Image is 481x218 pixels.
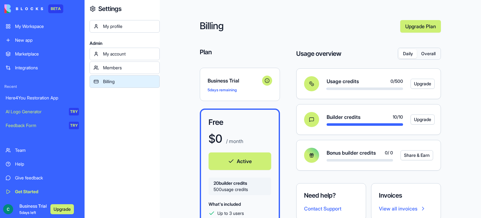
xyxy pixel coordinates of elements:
[50,204,74,214] button: Upgrade
[4,4,43,13] img: logo
[411,79,435,89] button: Upgrade
[417,49,440,58] button: Overall
[103,51,156,57] div: My account
[31,180,63,205] button: Messages
[390,78,403,84] span: 0 / 500
[13,45,113,66] p: Hi [PERSON_NAME] 👋
[379,191,433,200] h4: Invoices
[6,109,65,115] div: AI Logo Generator
[28,136,105,143] div: map function
[71,196,86,200] span: Tickets
[400,20,441,33] a: Upgrade Plan
[90,61,160,74] a: Members
[105,196,115,200] span: Help
[36,196,58,200] span: Messages
[411,79,426,89] a: Upgrade
[13,12,20,22] img: logo
[2,119,83,132] a: Feedback FormTRY
[2,61,83,74] a: Integrations
[17,105,25,113] img: Shelly avatar
[6,95,79,101] div: Here4You Restoration App
[296,49,341,58] h4: Usage overview
[327,149,376,157] span: Bonus builder credits
[15,161,79,167] div: Help
[6,122,65,129] div: Feedback Form
[2,34,83,46] a: New app
[13,66,113,77] p: How can we help?
[69,108,79,115] div: TRY
[4,4,63,13] a: BETA
[209,201,241,207] span: What's included
[399,49,417,58] button: Daily
[411,114,435,125] button: Upgrade
[209,152,271,170] button: Active
[15,65,79,71] div: Integrations
[6,159,119,183] div: Send us a messageWe'll be back online [DATE]
[67,10,80,23] img: Profile image for Shelly
[208,77,260,84] span: Business Trial
[209,132,222,145] h1: $ 0
[12,105,19,113] div: S
[19,210,36,215] span: 5 days left
[2,48,83,60] a: Marketplace
[379,205,433,212] a: View all invoices
[91,10,103,23] div: Profile image for Sharon
[2,84,83,89] span: Recent
[327,77,359,85] span: Usage credits
[2,185,83,198] a: Get Started
[2,105,83,118] a: AI Logo GeneratorTRY
[63,180,94,205] button: Tickets
[13,171,105,177] div: We'll be back online [DATE]
[90,40,160,46] span: Admin
[3,204,13,214] img: ACg8ocItyKQ4JGeqgO-2e73pA2ReSiPRTkhbRadNBFJC4iIJRQFcKg=s96-c
[385,150,393,156] span: 0 / 0
[13,164,105,171] div: Send us a message
[225,137,243,145] p: / month
[401,150,433,160] button: Share & Earn
[90,48,160,60] a: My account
[327,113,360,121] span: Builder credits
[208,88,237,92] span: 5 days remaining
[7,94,119,117] div: Michal avatarSShelly avatarcould use some help creating the map functionBlocks•13m ago
[15,37,79,43] div: New app
[2,158,83,170] a: Help
[209,117,271,127] h3: Free
[6,85,119,118] div: Recent messageMichal avatarSShelly avatarcould use some help creating the map functionBlocks•13m ago
[15,100,22,108] img: Michal avatar
[94,180,125,205] button: Help
[79,10,91,23] img: Profile image for Michal
[15,189,79,195] div: Get Started
[7,134,119,152] div: map function#40409194 • Submitted
[200,20,395,33] h2: Billing
[26,100,130,105] span: could use some help creating the map function
[90,20,160,33] a: My profile
[103,78,156,85] div: Billing
[103,23,156,29] div: My profile
[15,147,79,153] div: Team
[217,210,244,216] span: Up to 3 users
[304,191,358,200] h4: Need help?
[90,75,160,88] a: Billing
[19,203,47,215] span: Business Trial
[8,196,23,200] span: Home
[48,4,63,13] div: BETA
[15,175,79,181] div: Give feedback
[200,48,280,56] h4: Plan
[13,126,112,134] div: Recent ticket
[15,23,79,29] div: My Workspace
[214,180,266,186] span: 20 builder credits
[2,144,83,157] a: Team
[26,106,40,112] div: Blocks
[2,172,83,184] a: Give feedback
[2,92,83,104] a: Here4You Restoration App
[393,114,403,120] span: 10 / 10
[69,122,79,129] div: TRY
[103,65,156,71] div: Members
[98,4,122,13] h4: Settings
[411,114,426,125] a: Upgrade
[214,186,266,193] span: 500 usage credits
[15,51,79,57] div: Marketplace
[42,106,64,112] div: • 13m ago
[108,10,119,21] div: Close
